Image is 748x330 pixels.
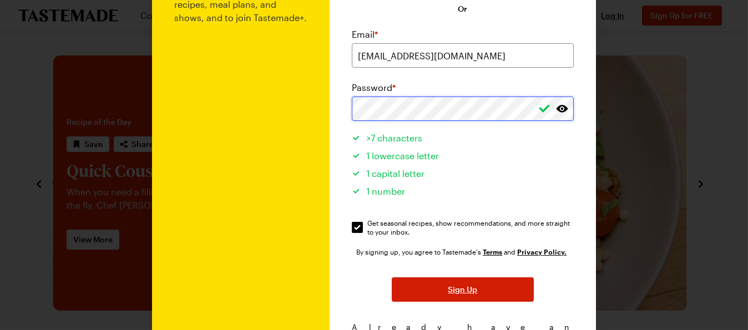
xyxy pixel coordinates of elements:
[458,3,468,14] span: Or
[352,222,363,233] input: Get seasonal recipes, show recommendations, and more straight to your inbox.
[366,133,422,143] span: >7 characters
[366,150,439,161] span: 1 lowercase letter
[517,247,567,256] a: Tastemade Privacy Policy
[448,284,478,295] span: Sign Up
[366,186,405,196] span: 1 number
[366,168,424,179] span: 1 capital letter
[352,81,396,94] label: Password
[352,28,378,41] label: Email
[483,247,502,256] a: Tastemade Terms of Service
[367,219,575,236] span: Get seasonal recipes, show recommendations, and more straight to your inbox.
[392,277,534,302] button: Sign Up
[356,246,569,257] div: By signing up, you agree to Tastemade's and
